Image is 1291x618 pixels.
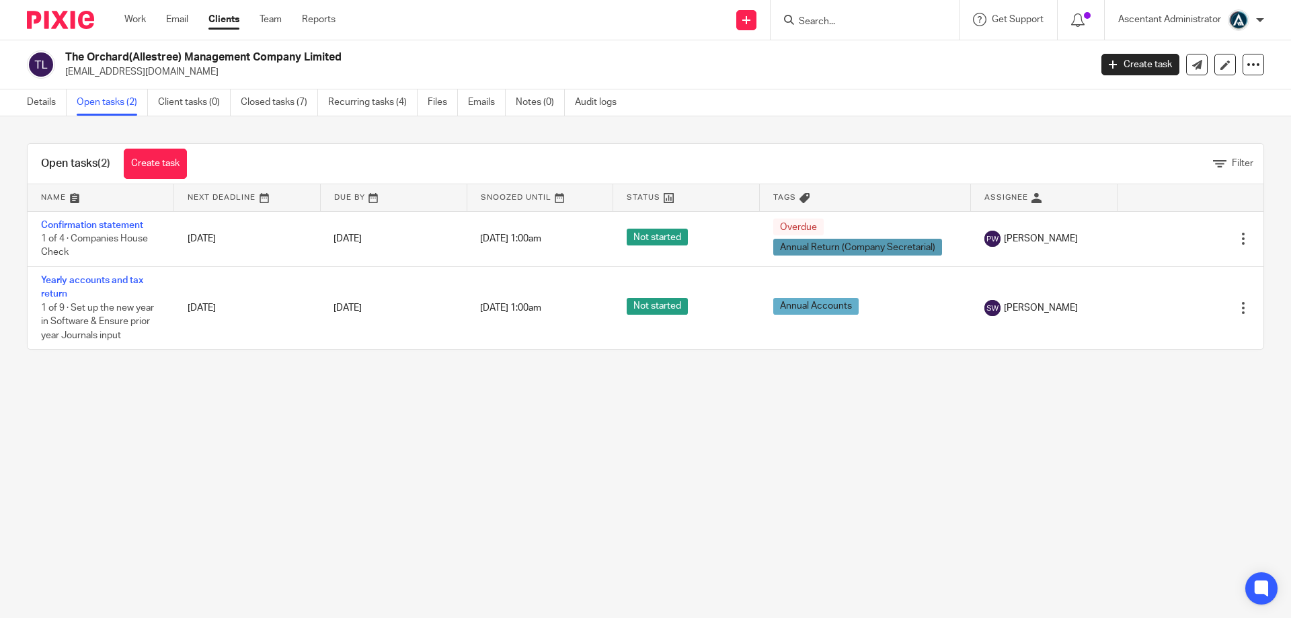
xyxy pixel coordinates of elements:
[334,303,362,313] span: [DATE]
[41,303,154,340] span: 1 of 9 · Set up the new year in Software & Ensure prior year Journals input
[480,234,541,243] span: [DATE] 1:00am
[428,89,458,116] a: Files
[260,13,282,26] a: Team
[41,276,143,299] a: Yearly accounts and tax return
[773,239,942,256] span: Annual Return (Company Secretarial)
[97,158,110,169] span: (2)
[1228,9,1249,31] img: Ascentant%20Round%20Only.png
[65,50,878,65] h2: The Orchard(Allestree) Management Company Limited
[27,89,67,116] a: Details
[241,89,318,116] a: Closed tasks (7)
[334,234,362,243] span: [DATE]
[41,221,143,230] a: Confirmation statement
[1101,54,1179,75] a: Create task
[1232,159,1253,168] span: Filter
[1004,301,1078,315] span: [PERSON_NAME]
[174,266,321,349] td: [DATE]
[1004,232,1078,245] span: [PERSON_NAME]
[27,11,94,29] img: Pixie
[1118,13,1221,26] p: Ascentant Administrator
[77,89,148,116] a: Open tasks (2)
[124,149,187,179] a: Create task
[627,194,660,201] span: Status
[124,13,146,26] a: Work
[27,50,55,79] img: svg%3E
[41,234,148,258] span: 1 of 4 · Companies House Check
[773,219,824,235] span: Overdue
[984,300,1001,316] img: svg%3E
[481,194,551,201] span: Snoozed Until
[41,157,110,171] h1: Open tasks
[166,13,188,26] a: Email
[797,16,918,28] input: Search
[992,15,1044,24] span: Get Support
[773,298,859,315] span: Annual Accounts
[516,89,565,116] a: Notes (0)
[208,13,239,26] a: Clients
[328,89,418,116] a: Recurring tasks (4)
[174,211,321,266] td: [DATE]
[158,89,231,116] a: Client tasks (0)
[480,303,541,313] span: [DATE] 1:00am
[627,298,688,315] span: Not started
[627,229,688,245] span: Not started
[984,231,1001,247] img: svg%3E
[302,13,336,26] a: Reports
[65,65,1081,79] p: [EMAIL_ADDRESS][DOMAIN_NAME]
[773,194,796,201] span: Tags
[468,89,506,116] a: Emails
[575,89,627,116] a: Audit logs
